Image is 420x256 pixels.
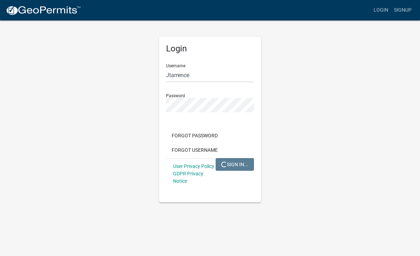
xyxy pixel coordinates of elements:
[216,158,254,171] button: SIGN IN...
[221,161,248,167] span: SIGN IN...
[391,4,414,17] a: Signup
[173,163,214,169] a: User Privacy Policy
[166,144,223,156] button: Forgot Username
[166,129,223,142] button: Forgot Password
[173,171,203,184] a: GDPR Privacy Notice
[371,4,391,17] a: Login
[166,44,254,54] h5: Login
